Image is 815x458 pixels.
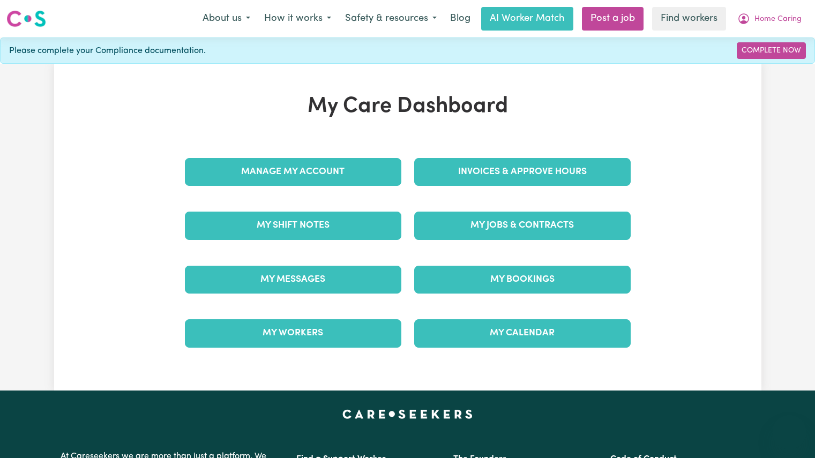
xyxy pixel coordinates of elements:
[178,94,637,119] h1: My Care Dashboard
[196,7,257,30] button: About us
[185,319,401,347] a: My Workers
[414,212,631,239] a: My Jobs & Contracts
[481,7,573,31] a: AI Worker Match
[652,7,726,31] a: Find workers
[414,158,631,186] a: Invoices & Approve Hours
[414,319,631,347] a: My Calendar
[737,42,806,59] a: Complete Now
[338,7,444,30] button: Safety & resources
[754,13,802,25] span: Home Caring
[6,9,46,28] img: Careseekers logo
[772,415,806,449] iframe: Button to launch messaging window
[582,7,644,31] a: Post a job
[342,410,473,418] a: Careseekers home page
[257,7,338,30] button: How it works
[6,6,46,31] a: Careseekers logo
[444,7,477,31] a: Blog
[185,158,401,186] a: Manage My Account
[730,7,809,30] button: My Account
[185,266,401,294] a: My Messages
[414,266,631,294] a: My Bookings
[185,212,401,239] a: My Shift Notes
[9,44,206,57] span: Please complete your Compliance documentation.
